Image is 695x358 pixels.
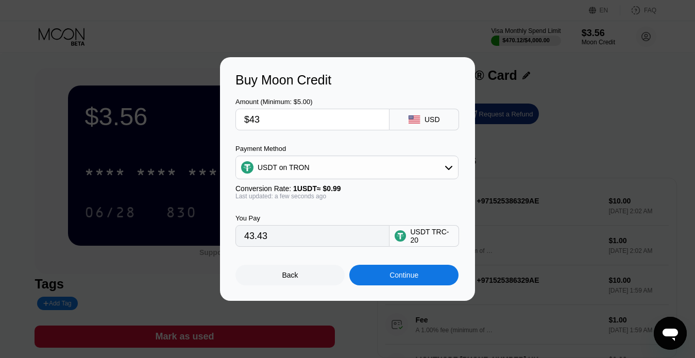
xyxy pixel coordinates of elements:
div: Back [235,265,345,285]
div: Continue [389,271,418,279]
div: Continue [349,265,459,285]
div: USD [425,115,440,124]
iframe: Кнопка запуска окна обмена сообщениями [654,317,687,350]
div: Conversion Rate: [235,184,459,193]
div: USDT on TRON [258,163,310,172]
div: Back [282,271,298,279]
span: 1 USDT ≈ $0.99 [293,184,341,193]
div: USDT TRC-20 [410,228,453,244]
div: USDT on TRON [236,157,458,178]
div: Payment Method [235,145,459,152]
div: Last updated: a few seconds ago [235,193,459,200]
div: Amount (Minimum: $5.00) [235,98,389,106]
input: $0.00 [244,109,381,130]
div: Buy Moon Credit [235,73,460,88]
div: You Pay [235,214,389,222]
